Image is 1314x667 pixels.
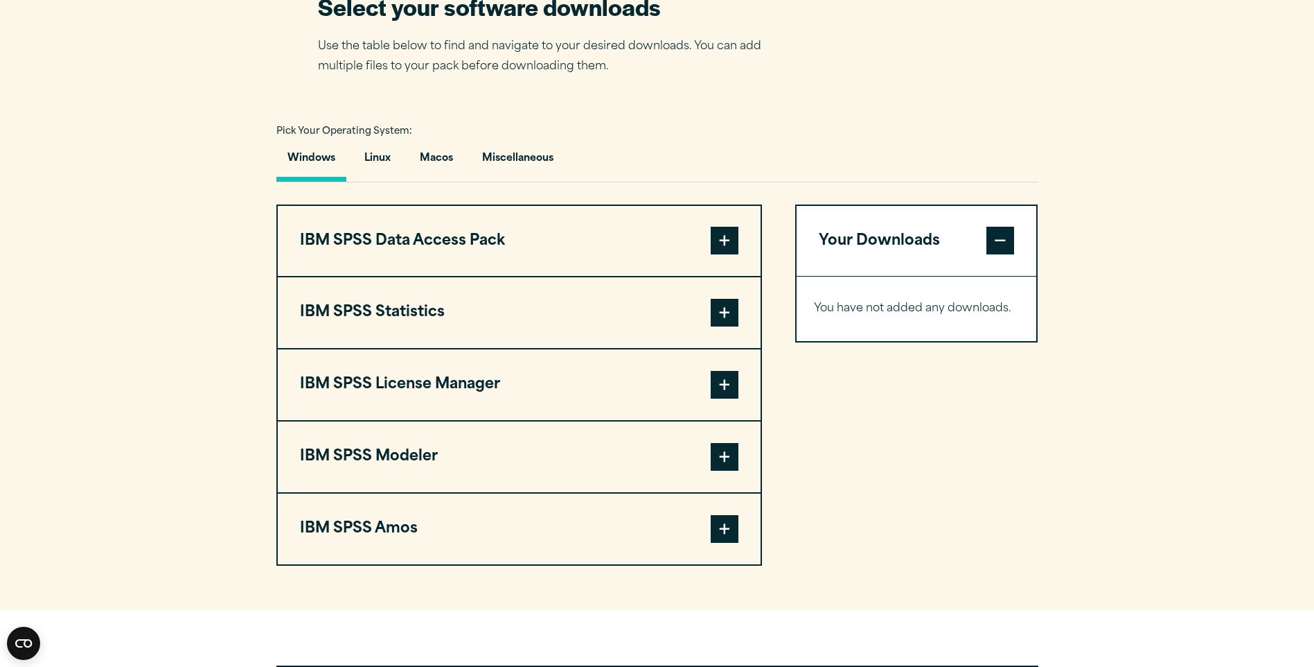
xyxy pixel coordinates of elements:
button: Windows [276,142,346,182]
button: Open CMP widget [7,627,40,660]
button: Miscellaneous [471,142,565,182]
button: IBM SPSS Data Access Pack [278,206,761,277]
div: Your Downloads [797,276,1037,341]
button: IBM SPSS Amos [278,494,761,564]
p: Use the table below to find and navigate to your desired downloads. You can add multiple files to... [318,37,782,77]
button: IBM SPSS Statistics [278,277,761,348]
button: IBM SPSS Modeler [278,422,761,492]
button: Macos [409,142,464,182]
button: Your Downloads [797,206,1037,277]
button: Linux [353,142,402,182]
button: IBM SPSS License Manager [278,349,761,420]
p: You have not added any downloads. [814,299,1020,319]
span: Pick Your Operating System: [276,127,412,136]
